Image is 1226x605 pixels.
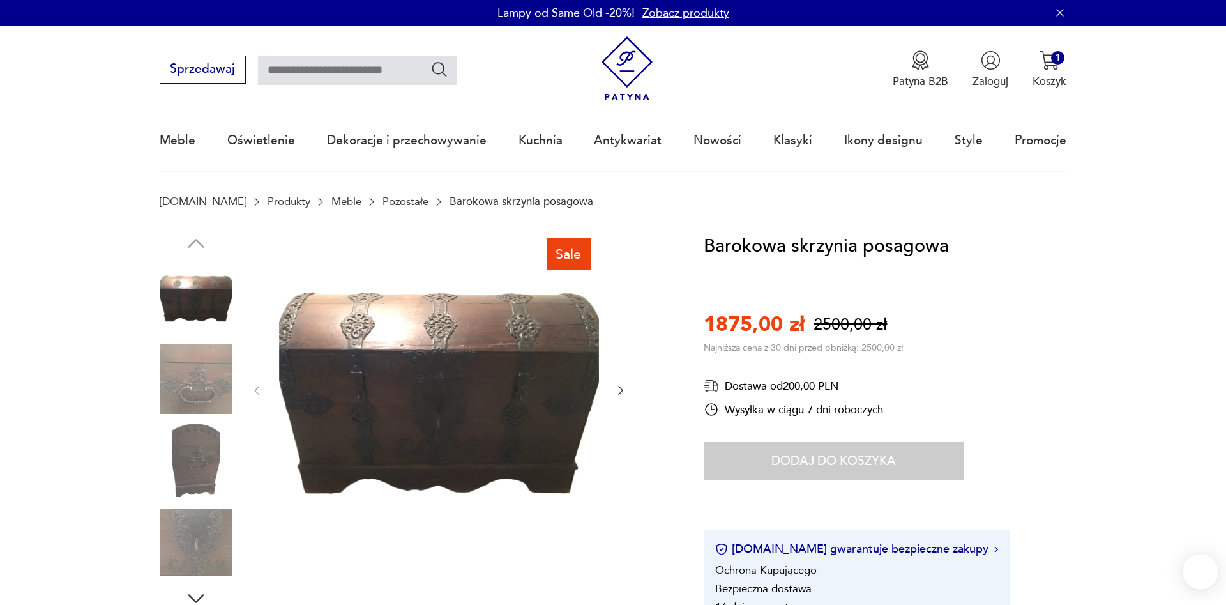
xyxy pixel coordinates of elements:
a: Ikona medaluPatyna B2B [893,50,948,89]
img: Zdjęcie produktu Barokowa skrzynia posagowa [160,424,232,497]
a: Zobacz produkty [642,5,729,21]
img: Ikona koszyka [1040,50,1059,70]
a: Klasyki [773,111,812,170]
iframe: Smartsupp widget button [1183,554,1218,590]
p: Najniższa cena z 30 dni przed obniżką: 2500,00 zł [704,342,903,354]
button: Zaloguj [972,50,1008,89]
div: 1 [1051,51,1064,65]
p: Zaloguj [972,74,1008,89]
p: Koszyk [1033,74,1066,89]
div: Sale [547,238,591,270]
img: Zdjęcie produktu Barokowa skrzynia posagowa [279,232,599,546]
button: Sprzedawaj [160,56,246,84]
p: Patyna B2B [893,74,948,89]
a: [DOMAIN_NAME] [160,197,246,208]
a: Oświetlenie [227,111,295,170]
div: Wysyłka w ciągu 7 dni roboczych [704,402,883,417]
img: Ikona dostawy [704,378,719,394]
p: Barokowa skrzynia posagowa [450,197,593,208]
p: Lampy od Same Old -20%! [497,5,635,21]
img: Zdjęcie produktu Barokowa skrzynia posagowa [160,506,232,579]
div: Dostawa od 200,00 PLN [704,378,883,394]
a: Nowości [693,111,741,170]
p: 2500,00 zł [814,314,887,336]
a: Dekoracje i przechowywanie [327,111,487,170]
a: Pozostałe [382,197,428,208]
button: Patyna B2B [893,50,948,89]
a: Style [955,111,983,170]
h1: Barokowa skrzynia posagowa [704,232,949,261]
img: Ikonka użytkownika [981,50,1001,70]
img: Patyna - sklep z meblami i dekoracjami vintage [595,36,660,101]
p: 1875,00 zł [704,310,805,339]
img: Zdjęcie produktu Barokowa skrzynia posagowa [160,343,232,416]
img: Ikona medalu [911,50,930,70]
a: Meble [331,197,361,208]
a: Produkty [268,197,310,208]
button: [DOMAIN_NAME] gwarantuje bezpieczne zakupy [715,541,998,557]
img: Ikona strzałki w prawo [994,546,998,553]
a: Sprzedawaj [160,65,246,75]
img: Zdjęcie produktu Barokowa skrzynia posagowa [160,261,232,334]
a: Meble [160,111,195,170]
a: Promocje [1015,111,1066,170]
a: Antykwariat [594,111,662,170]
a: Kuchnia [518,111,563,170]
a: Ikony designu [844,111,923,170]
li: Ochrona Kupującego [715,563,817,578]
button: 1Koszyk [1033,50,1066,89]
li: Bezpieczna dostawa [715,581,812,596]
img: Ikona certyfikatu [715,543,728,556]
button: Szukaj [430,60,449,79]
